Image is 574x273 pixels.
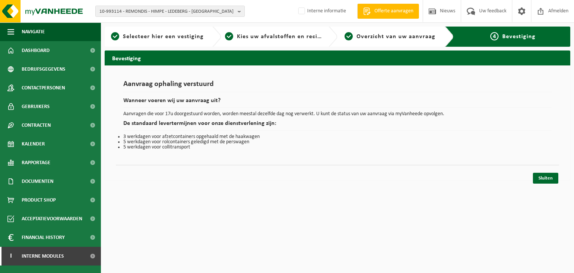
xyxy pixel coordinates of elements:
a: 2Kies uw afvalstoffen en recipiënten [225,32,323,41]
span: Documenten [22,172,53,191]
span: Kalender [22,135,45,153]
span: Navigatie [22,22,45,41]
span: 3 [345,32,353,40]
span: Contracten [22,116,51,135]
h1: Aanvraag ophaling verstuurd [123,80,552,92]
label: Interne informatie [297,6,346,17]
span: 10-993114 - REMONDIS - HIMPE - LEDEBERG - [GEOGRAPHIC_DATA] [99,6,235,17]
span: Product Shop [22,191,56,209]
h2: Wanneer voeren wij uw aanvraag uit? [123,98,552,108]
a: Sluiten [533,173,558,184]
span: Interne modules [22,247,64,266]
span: Kies uw afvalstoffen en recipiënten [237,34,340,40]
span: Selecteer hier een vestiging [123,34,204,40]
span: 4 [490,32,499,40]
button: 10-993114 - REMONDIS - HIMPE - LEDEBERG - [GEOGRAPHIC_DATA] [95,6,245,17]
h2: Bevestiging [105,50,570,65]
span: Overzicht van uw aanvraag [357,34,435,40]
span: I [7,247,14,266]
h2: De standaard levertermijnen voor onze dienstverlening zijn: [123,120,552,131]
a: Offerte aanvragen [357,4,419,19]
a: 3Overzicht van uw aanvraag [341,32,439,41]
span: Gebruikers [22,97,50,116]
span: Contactpersonen [22,79,65,97]
span: Financial History [22,228,65,247]
span: Acceptatievoorwaarden [22,209,82,228]
a: 1Selecteer hier een vestiging [108,32,206,41]
span: Offerte aanvragen [373,7,415,15]
span: 2 [225,32,233,40]
li: 3 werkdagen voor afzetcontainers opgehaald met de haakwagen [123,134,552,139]
span: Dashboard [22,41,50,60]
span: Rapportage [22,153,50,172]
p: Aanvragen die voor 17u doorgestuurd worden, worden meestal dezelfde dag nog verwerkt. U kunt de s... [123,111,552,117]
li: 5 werkdagen voor collitransport [123,145,552,150]
span: 1 [111,32,119,40]
span: Bedrijfsgegevens [22,60,65,79]
li: 5 werkdagen voor rolcontainers geledigd met de perswagen [123,139,552,145]
span: Bevestiging [502,34,536,40]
